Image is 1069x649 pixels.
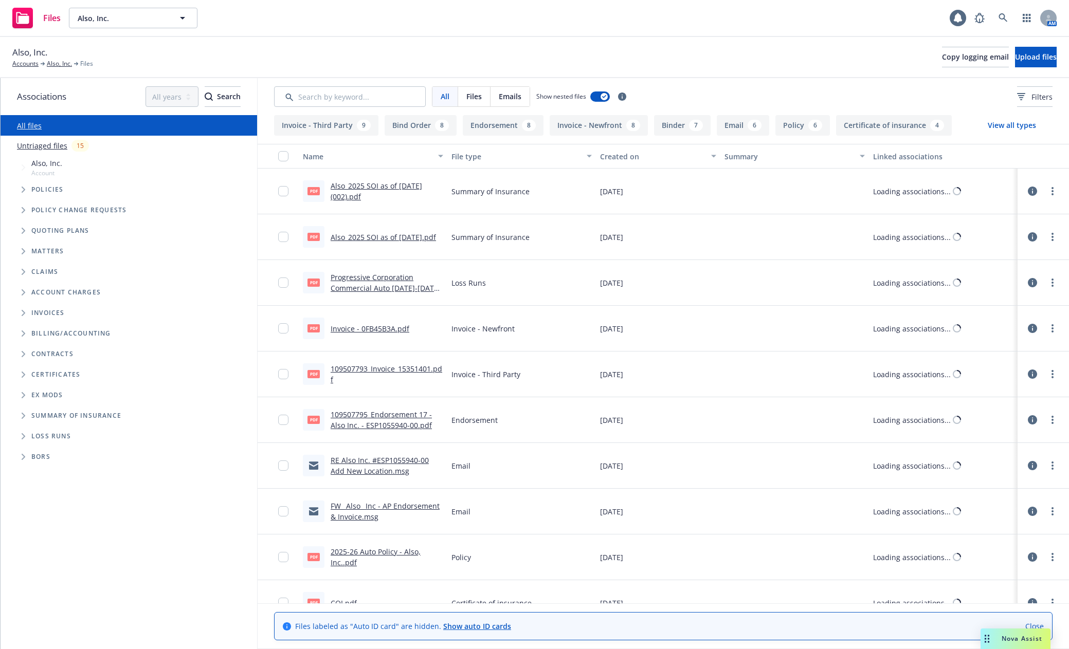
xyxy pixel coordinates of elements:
span: pdf [307,553,320,561]
button: Upload files [1015,47,1057,67]
span: Summary of Insurance [451,232,530,243]
button: Email [717,115,769,136]
span: Summary of Insurance [451,186,530,197]
div: 4 [930,120,944,131]
span: pdf [307,599,320,606]
span: [DATE] [600,277,623,288]
div: 8 [522,120,536,131]
input: Toggle Row Selected [278,552,288,562]
input: Search by keyword... [274,86,426,107]
span: pdf [307,370,320,378]
a: Switch app [1017,8,1037,28]
input: Toggle Row Selected [278,232,288,242]
div: File type [451,151,581,162]
input: Select all [278,151,288,161]
span: Associations [17,90,66,103]
span: Upload files [1015,52,1057,62]
button: File type [447,144,596,169]
span: Emails [499,91,521,102]
button: Created on [596,144,720,169]
span: Claims [31,269,58,275]
div: 9 [357,120,371,131]
a: 109507793_Invoice_15351401.pdf [331,364,442,384]
span: Account [31,169,62,177]
div: Name [303,151,432,162]
button: Summary [720,144,869,169]
button: View all types [971,115,1053,136]
a: Untriaged files [17,140,67,151]
button: Invoice - Newfront [550,115,648,136]
input: Toggle Row Selected [278,506,288,516]
div: Drag to move [981,628,993,649]
span: Files [80,59,93,68]
span: pdf [307,324,320,332]
div: 6 [808,120,822,131]
span: Invoice - Third Party [451,369,520,380]
a: Show auto ID cards [443,621,511,631]
span: [DATE] [600,232,623,243]
span: [DATE] [600,598,623,608]
a: more [1046,505,1059,517]
div: Linked associations [873,151,1013,162]
span: Summary of insurance [31,413,121,419]
a: Also, Inc. [47,59,72,68]
span: [DATE] [600,506,623,517]
button: Filters [1017,86,1053,107]
div: Summary [724,151,854,162]
a: more [1046,459,1059,472]
span: Quoting plans [31,228,89,234]
div: Loading associations... [873,460,951,471]
div: Created on [600,151,704,162]
span: Files labeled as "Auto ID card" are hidden. [295,621,511,632]
div: 6 [748,120,762,131]
span: All [441,91,449,102]
a: RE Also Inc. #ESP1055940-00 Add New Location.msg [331,455,429,476]
button: Certificate of insurance [836,115,952,136]
button: Binder [654,115,711,136]
a: FW_ Also_ Inc - AP Endorsement & Invoice.msg [331,501,440,522]
input: Toggle Row Selected [278,369,288,379]
button: Invoice - Third Party [274,115,378,136]
button: Endorsement [463,115,543,136]
span: Filters [1031,91,1053,102]
a: more [1046,597,1059,609]
div: Tree Example [1,156,257,323]
div: Loading associations... [873,369,951,380]
span: Certificates [31,372,80,378]
button: Also, Inc. [69,8,197,28]
span: [DATE] [600,460,623,471]
input: Toggle Row Selected [278,415,288,425]
span: Ex Mods [31,392,63,398]
span: Files [466,91,482,102]
span: pdf [307,233,320,240]
span: Invoices [31,310,65,316]
span: [DATE] [600,552,623,563]
span: [DATE] [600,186,623,197]
a: Report a Bug [969,8,990,28]
a: Invoice - 0FB45B3A.pdf [331,324,409,333]
span: Files [43,14,61,22]
div: Loading associations... [873,323,951,334]
span: Loss Runs [451,277,486,288]
span: pdf [307,279,320,286]
span: Endorsement [451,415,498,425]
span: Matters [31,248,64,254]
button: Policy [775,115,830,136]
span: Also, Inc. [78,13,167,24]
div: 7 [689,120,703,131]
span: pdf [307,416,320,423]
div: Loading associations... [873,186,951,197]
span: Email [451,506,470,517]
span: Copy logging email [942,52,1009,62]
div: Loading associations... [873,598,951,608]
a: Search [993,8,1013,28]
a: more [1046,551,1059,563]
input: Toggle Row Selected [278,323,288,333]
span: Loss Runs [31,433,71,439]
a: more [1046,276,1059,289]
span: Billing/Accounting [31,330,111,337]
div: Loading associations... [873,415,951,425]
span: pdf [307,187,320,195]
a: more [1046,185,1059,197]
span: Also, Inc. [31,158,62,169]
